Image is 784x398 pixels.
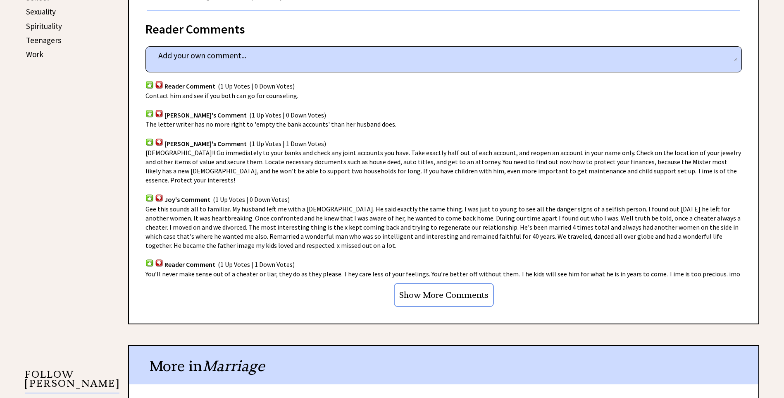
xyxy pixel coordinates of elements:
[164,111,247,119] span: [PERSON_NAME]'s Comment
[155,194,163,202] img: votdown.png
[164,195,210,204] span: Joy's Comment
[145,138,154,146] img: votup.png
[145,20,742,34] div: Reader Comments
[218,82,295,91] span: (1 Up Votes | 0 Down Votes)
[155,259,163,267] img: votdown.png
[145,259,154,267] img: votup.png
[213,195,290,204] span: (1 Up Votes | 0 Down Votes)
[26,35,61,45] a: Teenagers
[25,83,107,331] iframe: Advertisement
[26,21,62,31] a: Spirituality
[145,91,298,100] span: Contact him and see if you both can go for counseling.
[145,120,396,128] span: The letter writer has no more right to 'empty the bank accounts' than her husband does.
[249,139,326,148] span: (1 Up Votes | 1 Down Votes)
[145,205,741,249] span: Gee this sounds all to familiar. My husband left me with a [DEMOGRAPHIC_DATA]. He said exactly th...
[26,49,43,59] a: Work
[155,138,163,146] img: votdown.png
[145,270,740,278] span: You’ll never make sense out of a cheater or liar, they do as they please. They care less of your ...
[164,260,215,269] span: Reader Comment
[164,82,215,91] span: Reader Comment
[26,7,56,17] a: Sexuality
[155,81,163,89] img: votdown.png
[145,149,741,184] span: [DEMOGRAPHIC_DATA]!! Go immediately to your banks and check any joint accounts you have. Take exa...
[164,139,247,148] span: [PERSON_NAME]'s Comment
[394,283,494,307] input: Show More Comments
[249,111,326,119] span: (1 Up Votes | 0 Down Votes)
[145,81,154,89] img: votup.png
[155,110,163,117] img: votdown.png
[145,194,154,202] img: votup.png
[129,346,758,384] div: More in
[145,110,154,117] img: votup.png
[25,370,119,393] p: FOLLOW [PERSON_NAME]
[218,260,295,269] span: (1 Up Votes | 1 Down Votes)
[203,357,265,375] span: Marriage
